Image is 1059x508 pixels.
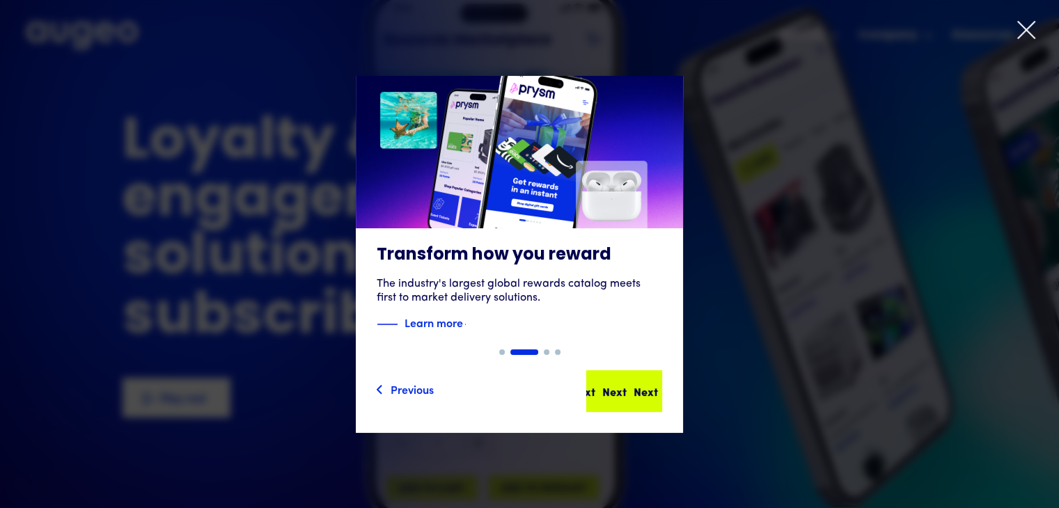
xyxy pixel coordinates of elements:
div: Previous [391,381,434,397]
div: Next [602,383,627,399]
div: Show slide 2 of 4 [510,349,538,355]
img: Blue decorative line [377,316,398,333]
a: Transform how you rewardThe industry's largest global rewards catalog meets first to market deliv... [356,76,683,349]
strong: Learn more [405,315,463,330]
div: Show slide 4 of 4 [555,349,560,355]
div: The industry's largest global rewards catalog meets first to market delivery solutions. [377,277,662,305]
div: Show slide 3 of 4 [544,349,549,355]
img: Blue text arrow [464,316,485,333]
h3: Transform how you reward [377,245,662,266]
div: Next [634,383,658,399]
a: NextNextNext [586,370,662,412]
div: Show slide 1 of 4 [499,349,505,355]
